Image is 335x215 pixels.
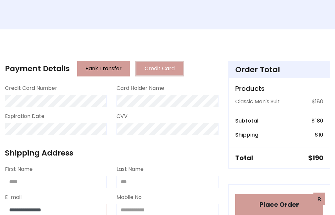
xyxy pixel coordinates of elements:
label: First Name [5,165,33,173]
label: Last Name [116,165,144,173]
label: Mobile No [116,193,142,201]
h6: $ [315,132,323,138]
button: Credit Card [135,61,184,76]
h4: Order Total [235,65,323,74]
h6: Subtotal [235,118,258,124]
button: Bank Transfer [77,61,130,76]
h5: Products [235,85,323,92]
h6: $ [311,118,323,124]
h6: Shipping [235,132,258,138]
p: $180 [312,98,323,106]
h4: Shipping Address [5,148,219,157]
button: Place Order [235,194,323,215]
span: 180 [315,117,323,124]
label: Credit Card Number [5,84,57,92]
h4: Payment Details [5,64,70,73]
label: Card Holder Name [116,84,164,92]
h5: $ [308,154,323,162]
span: 10 [318,131,323,139]
span: 190 [312,153,323,162]
label: Expiration Date [5,112,44,120]
p: Classic Men's Suit [235,98,280,106]
label: E-mail [5,193,22,201]
h5: Total [235,154,253,162]
label: CVV [116,112,128,120]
